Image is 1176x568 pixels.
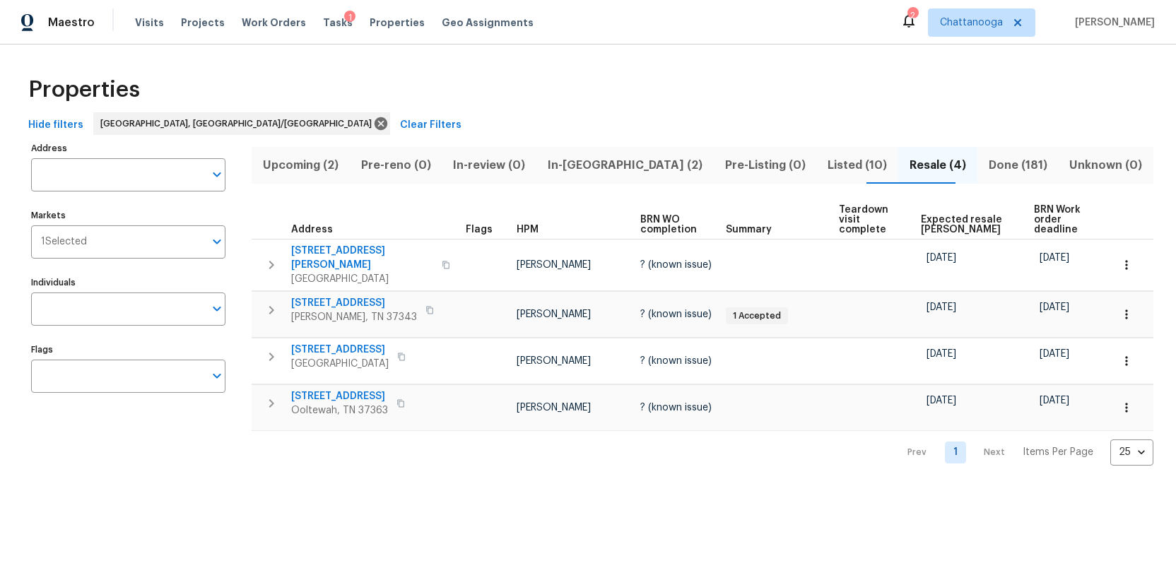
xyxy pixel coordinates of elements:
[927,253,956,263] span: [DATE]
[450,155,528,175] span: In-review (0)
[1066,155,1145,175] span: Unknown (0)
[640,309,712,319] span: ? (known issue)
[291,403,388,418] span: Ooltewah, TN 37363
[242,16,306,30] span: Work Orders
[358,155,434,175] span: Pre-reno (0)
[291,343,389,357] span: [STREET_ADDRESS]
[945,442,966,463] a: Goto page 1
[31,278,225,287] label: Individuals
[1110,434,1153,471] div: 25
[1040,302,1069,312] span: [DATE]
[921,215,1011,235] span: Expected resale [PERSON_NAME]
[907,8,917,23] div: 2
[727,310,787,322] span: 1 Accepted
[517,356,591,366] span: [PERSON_NAME]
[207,366,227,386] button: Open
[28,117,83,134] span: Hide filters
[207,299,227,319] button: Open
[260,155,341,175] span: Upcoming (2)
[135,16,164,30] span: Visits
[640,403,712,413] span: ? (known issue)
[1040,396,1069,406] span: [DATE]
[927,396,956,406] span: [DATE]
[1034,205,1087,235] span: BRN Work order deadline
[726,225,772,235] span: Summary
[31,144,225,153] label: Address
[894,439,1153,466] nav: Pagination Navigation
[31,345,225,354] label: Flags
[640,356,712,366] span: ? (known issue)
[839,205,897,235] span: Teardown visit complete
[927,349,956,359] span: [DATE]
[291,310,417,324] span: [PERSON_NAME], TN 37343
[1040,253,1069,263] span: [DATE]
[48,16,95,30] span: Maestro
[907,155,969,175] span: Resale (4)
[394,112,467,138] button: Clear Filters
[207,232,227,252] button: Open
[291,225,333,235] span: Address
[344,11,355,25] div: 1
[291,357,389,371] span: [GEOGRAPHIC_DATA]
[927,302,956,312] span: [DATE]
[722,155,808,175] span: Pre-Listing (0)
[370,16,425,30] span: Properties
[466,225,493,235] span: Flags
[640,215,702,235] span: BRN WO completion
[517,403,591,413] span: [PERSON_NAME]
[323,18,353,28] span: Tasks
[1023,445,1093,459] p: Items Per Page
[517,225,539,235] span: HPM
[41,236,87,248] span: 1 Selected
[291,272,433,286] span: [GEOGRAPHIC_DATA]
[23,112,89,138] button: Hide filters
[291,244,433,272] span: [STREET_ADDRESS][PERSON_NAME]
[28,83,140,97] span: Properties
[31,211,225,220] label: Markets
[291,296,417,310] span: [STREET_ADDRESS]
[442,16,534,30] span: Geo Assignments
[1069,16,1155,30] span: [PERSON_NAME]
[93,112,390,135] div: [GEOGRAPHIC_DATA], [GEOGRAPHIC_DATA]/[GEOGRAPHIC_DATA]
[517,309,591,319] span: [PERSON_NAME]
[986,155,1050,175] span: Done (181)
[640,260,712,270] span: ? (known issue)
[1040,349,1069,359] span: [DATE]
[207,165,227,184] button: Open
[545,155,705,175] span: In-[GEOGRAPHIC_DATA] (2)
[825,155,890,175] span: Listed (10)
[291,389,388,403] span: [STREET_ADDRESS]
[400,117,461,134] span: Clear Filters
[100,117,377,131] span: [GEOGRAPHIC_DATA], [GEOGRAPHIC_DATA]/[GEOGRAPHIC_DATA]
[181,16,225,30] span: Projects
[517,260,591,270] span: [PERSON_NAME]
[940,16,1003,30] span: Chattanooga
